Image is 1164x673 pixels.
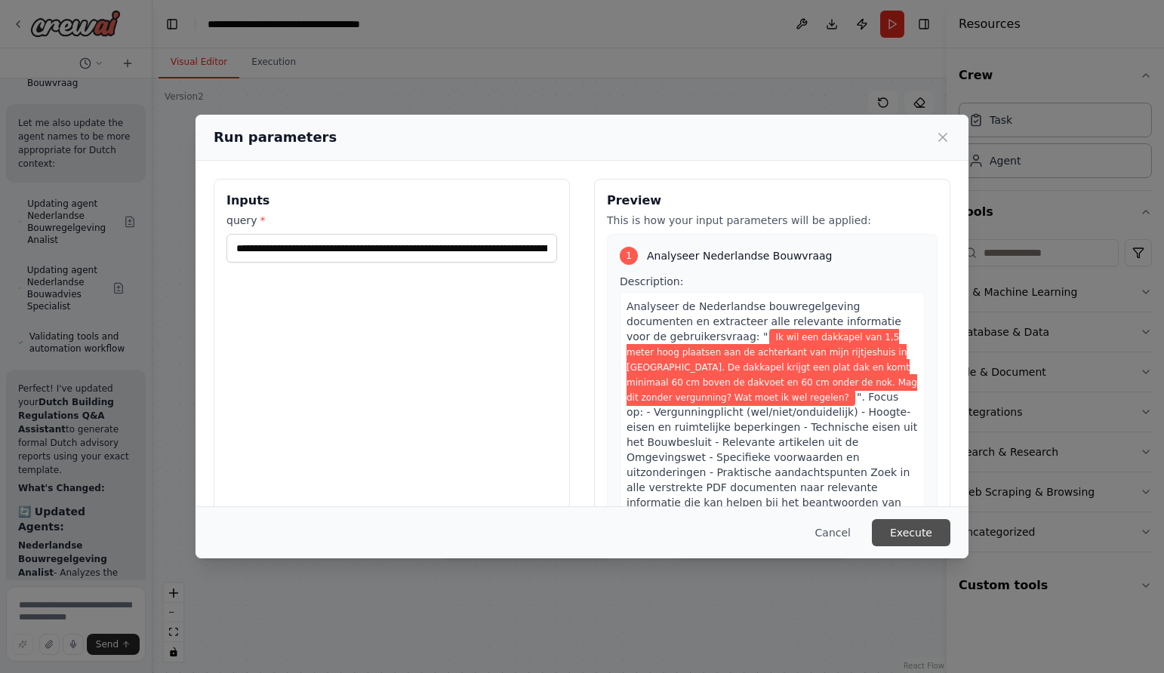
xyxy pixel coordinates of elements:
[226,213,557,228] label: query
[627,391,917,584] span: ". Focus op: - Vergunningplicht (wel/niet/onduidelijk) - Hoogte-eisen en ruimtelijke beperkingen ...
[627,300,901,343] span: Analyseer de Nederlandse bouwregelgeving documenten en extracteer alle relevante informatie voor ...
[620,247,638,265] div: 1
[226,192,557,210] h3: Inputs
[647,248,832,263] span: Analyseer Nederlandse Bouwvraag
[872,519,950,546] button: Execute
[607,213,938,228] p: This is how your input parameters will be applied:
[214,127,337,148] h2: Run parameters
[607,192,938,210] h3: Preview
[627,329,917,406] span: Variable: query
[803,519,863,546] button: Cancel
[620,275,683,287] span: Description:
